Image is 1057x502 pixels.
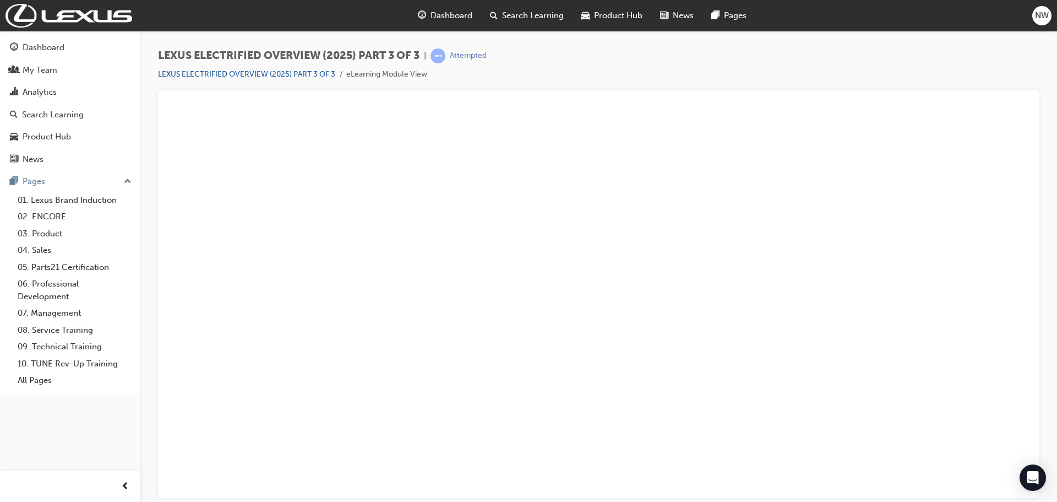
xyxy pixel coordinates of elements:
[573,4,651,27] a: car-iconProduct Hub
[4,127,136,147] a: Product Hub
[10,132,18,142] span: car-icon
[673,9,694,22] span: News
[158,50,419,62] span: LEXUS ELECTRIFIED OVERVIEW (2025) PART 3 OF 3
[23,41,64,54] div: Dashboard
[4,37,136,58] a: Dashboard
[124,175,132,189] span: up-icon
[409,4,481,27] a: guage-iconDashboard
[581,9,590,23] span: car-icon
[1020,465,1046,491] div: Open Intercom Messenger
[23,175,45,188] div: Pages
[10,110,18,120] span: search-icon
[431,9,472,22] span: Dashboard
[10,88,18,98] span: chart-icon
[651,4,702,27] a: news-iconNews
[4,35,136,171] button: DashboardMy TeamAnalyticsSearch LearningProduct HubNews
[4,171,136,192] button: Pages
[13,225,136,242] a: 03. Product
[4,82,136,102] a: Analytics
[22,109,84,121] div: Search Learning
[10,43,18,53] span: guage-icon
[660,9,668,23] span: news-icon
[450,51,487,61] div: Attempted
[13,259,136,276] a: 05. Parts21 Certification
[431,48,445,63] span: learningRecordVerb_ATTEMPT-icon
[1035,9,1049,22] span: NW
[13,322,136,339] a: 08. Service Training
[6,4,132,28] img: Trak
[23,153,43,166] div: News
[1032,6,1051,25] button: NW
[4,149,136,170] a: News
[418,9,426,23] span: guage-icon
[13,242,136,259] a: 04. Sales
[490,9,498,23] span: search-icon
[158,69,335,79] a: LEXUS ELECTRIFIED OVERVIEW (2025) PART 3 OF 3
[13,372,136,389] a: All Pages
[10,66,18,75] span: people-icon
[4,60,136,80] a: My Team
[346,68,427,81] li: eLearning Module View
[724,9,747,22] span: Pages
[424,50,426,62] span: |
[13,276,136,305] a: 06. Professional Development
[502,9,564,22] span: Search Learning
[13,305,136,322] a: 07. Management
[13,192,136,209] a: 01. Lexus Brand Induction
[23,131,71,143] div: Product Hub
[702,4,755,27] a: pages-iconPages
[121,480,129,494] span: prev-icon
[711,9,720,23] span: pages-icon
[10,155,18,165] span: news-icon
[13,338,136,355] a: 09. Technical Training
[23,64,57,77] div: My Team
[13,355,136,373] a: 10. TUNE Rev-Up Training
[23,86,57,99] div: Analytics
[13,208,136,225] a: 02. ENCORE
[594,9,642,22] span: Product Hub
[4,105,136,125] a: Search Learning
[481,4,573,27] a: search-iconSearch Learning
[10,177,18,187] span: pages-icon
